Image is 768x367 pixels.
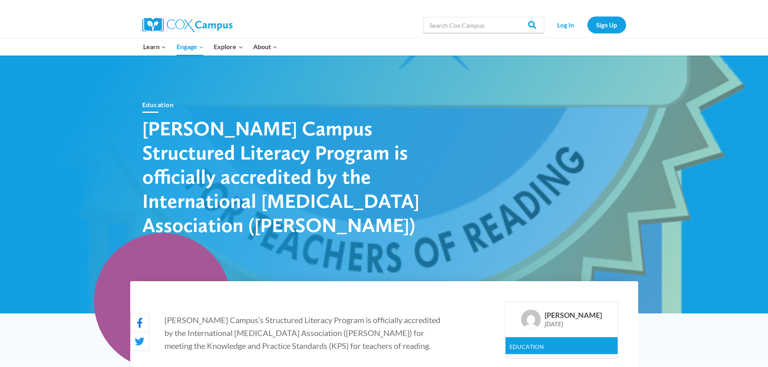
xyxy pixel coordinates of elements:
[142,116,425,237] h1: [PERSON_NAME] Campus Structured Literacy Program is officially accredited by the International [M...
[423,17,544,33] input: Search Cox Campus
[143,41,166,52] span: Learn
[548,17,626,33] nav: Secondary Navigation
[548,17,583,33] a: Log In
[545,311,602,320] div: [PERSON_NAME]
[164,315,440,350] span: [PERSON_NAME] Campus’s Structured Literacy Program is officially accredited by the International ...
[253,41,277,52] span: About
[142,18,233,32] img: Cox Campus
[545,320,602,328] div: [DATE]
[177,41,204,52] span: Engage
[142,101,174,108] a: Education
[510,343,544,350] a: Education
[138,38,283,55] nav: Primary Navigation
[587,17,626,33] a: Sign Up
[214,41,243,52] span: Explore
